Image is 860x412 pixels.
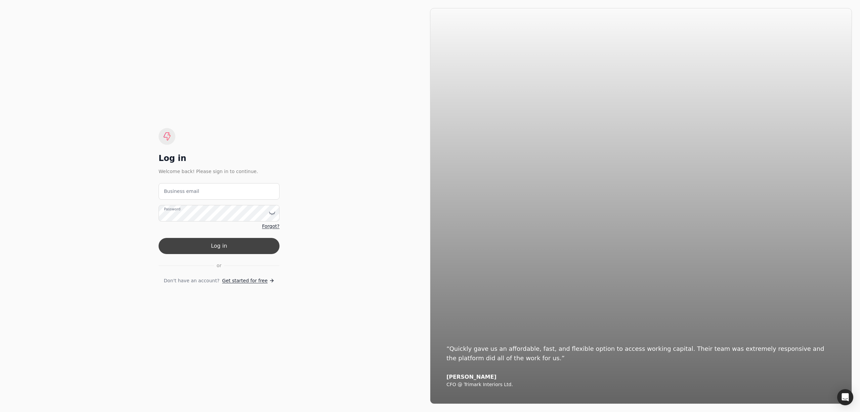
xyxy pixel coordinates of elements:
button: Log in [159,238,279,254]
span: Get started for free [222,277,267,284]
div: “Quickly gave us an affordable, fast, and flexible option to access working capital. Their team w... [446,344,835,363]
div: Welcome back! Please sign in to continue. [159,168,279,175]
div: Log in [159,153,279,164]
span: Don't have an account? [164,277,219,284]
div: [PERSON_NAME] [446,374,835,380]
span: or [217,262,221,269]
div: CFO @ Trimark Interiors Ltd. [446,382,835,388]
label: Business email [164,188,199,195]
a: Forgot? [262,223,279,230]
div: Open Intercom Messenger [837,389,853,405]
a: Get started for free [222,277,274,284]
label: Password [164,206,180,212]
